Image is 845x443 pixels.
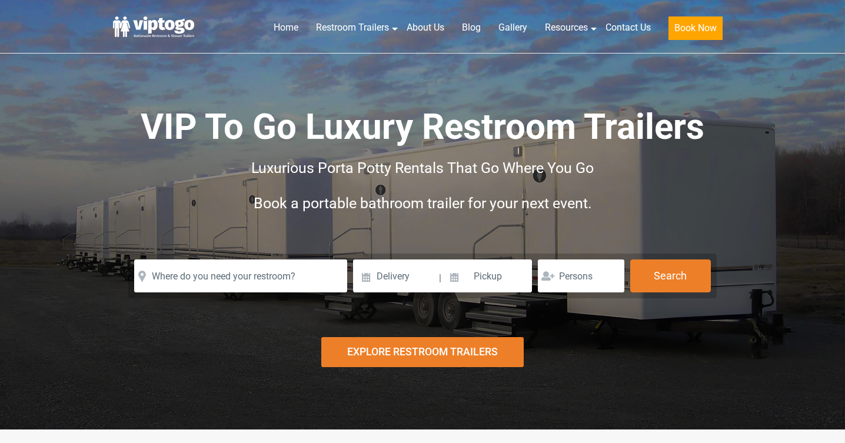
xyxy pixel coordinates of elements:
[398,15,453,41] a: About Us
[134,259,347,292] input: Where do you need your restroom?
[443,259,532,292] input: Pickup
[321,337,524,367] div: Explore Restroom Trailers
[251,159,594,176] span: Luxurious Porta Potty Rentals That Go Where You Go
[254,195,592,212] span: Book a portable bathroom trailer for your next event.
[597,15,660,41] a: Contact Us
[538,259,624,292] input: Persons
[439,259,441,297] span: |
[490,15,536,41] a: Gallery
[630,259,711,292] button: Search
[353,259,437,292] input: Delivery
[660,15,731,47] a: Book Now
[453,15,490,41] a: Blog
[536,15,597,41] a: Resources
[265,15,307,41] a: Home
[141,106,704,148] span: VIP To Go Luxury Restroom Trailers
[307,15,398,41] a: Restroom Trailers
[668,16,723,40] button: Book Now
